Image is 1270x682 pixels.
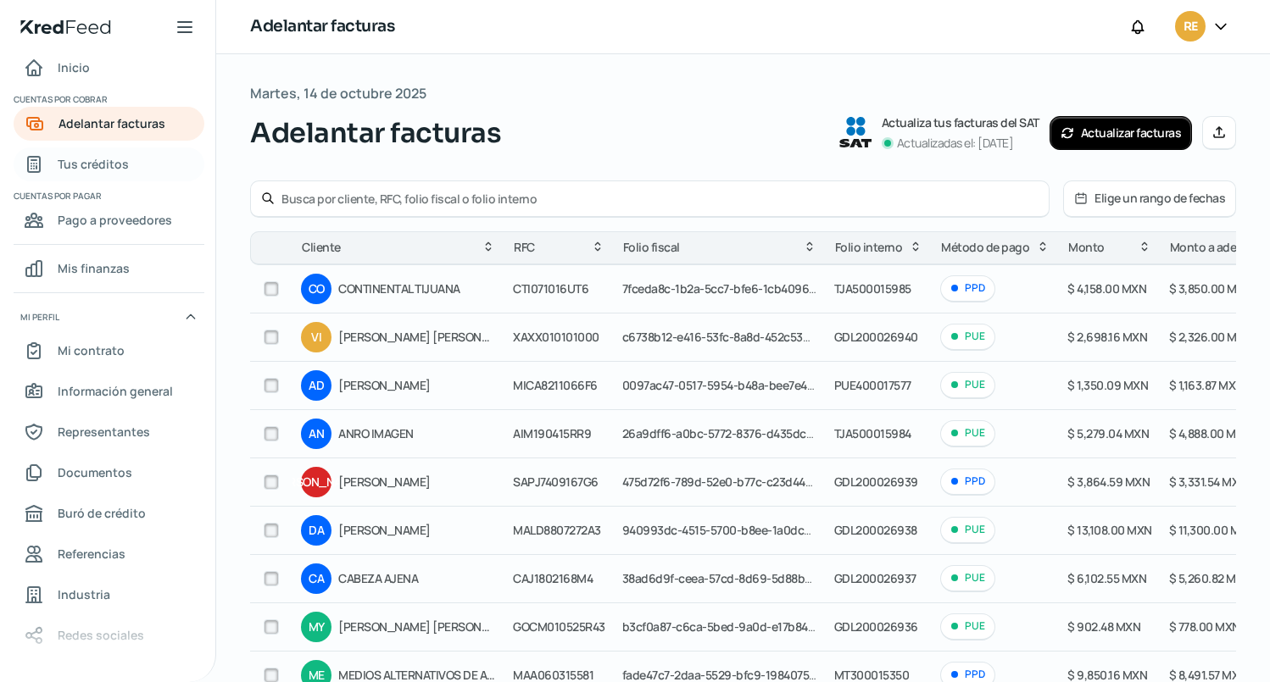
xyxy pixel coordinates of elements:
[940,324,995,350] div: PUE
[281,191,1039,207] input: Busca por cliente, RFC, folio fiscal o folio interno
[301,274,331,304] div: CO
[834,377,911,393] span: PUE400017577
[301,612,331,642] div: MY
[1169,377,1244,393] span: $ 1,163.87 MXN
[940,613,995,640] div: PUE
[940,372,995,398] div: PUE
[250,14,394,39] h1: Adelantar facturas
[834,329,918,345] span: GDL200026940
[301,370,331,401] div: AD
[302,237,341,258] span: Cliente
[940,565,995,591] div: PUE
[1068,237,1105,258] span: Monto
[14,203,204,237] a: Pago a proveedores
[622,280,843,297] span: 7fceda8c-1b2a-5cc7-bfe6-1cb409662ada
[301,563,331,594] div: CA
[58,543,125,564] span: Referencias
[301,419,331,449] div: AN
[513,618,605,635] span: GOCM010525R43
[513,425,591,441] span: AIM190415RR9
[1067,474,1150,490] span: $ 3,864.59 MXN
[1169,474,1247,490] span: $ 3,331.54 MXN
[622,474,837,490] span: 475d72f6-789d-52e0-b77c-c23d441f4116
[622,522,847,538] span: 940993dc-4515-5700-b8ee-1a0dc5a2f02e
[1169,280,1252,297] span: $ 3,850.00 MXN
[338,617,496,637] span: [PERSON_NAME] [PERSON_NAME]
[58,340,125,361] span: Mi contrato
[58,57,90,78] span: Inicio
[14,51,204,85] a: Inicio
[14,374,204,408] a: Información general
[834,474,918,490] span: GDL200026939
[58,584,110,605] span: Industria
[58,209,172,230] span: Pago a proveedores
[940,469,995,495] div: PPD
[834,280,911,297] span: TJA500015985
[622,329,842,345] span: c6738b12-e416-53fc-8a8d-452c53d9fdd3
[58,502,146,524] span: Buró de crédito
[338,472,496,492] span: [PERSON_NAME]
[1170,237,1268,258] span: Monto a adelantar
[513,474,599,490] span: SAPJ7409167G6
[514,237,535,258] span: RFC
[14,334,204,368] a: Mi contrato
[338,279,496,299] span: CONTINENTAL TIJUANA
[14,147,204,181] a: Tus créditos
[58,421,150,442] span: Representantes
[301,322,331,352] div: VI
[14,252,204,286] a: Mis finanzas
[834,522,917,538] span: GDL200026938
[622,377,844,393] span: 0097ac47-0517-5954-b48a-bee7e424481a
[250,113,501,153] span: Adelantar facturas
[1169,329,1252,345] span: $ 2,326.00 MXN
[1067,522,1152,538] span: $ 13,108.00 MXN
[58,624,144,646] span: Redes sociales
[513,522,601,538] span: MALD8807272A3
[940,517,995,543] div: PUE
[58,258,130,279] span: Mis finanzas
[14,537,204,571] a: Referencias
[897,133,1014,153] p: Actualizadas el: [DATE]
[338,568,496,589] span: CABEZA AJENA
[14,496,204,530] a: Buró de crédito
[834,618,918,635] span: GDL200026936
[1050,116,1193,150] button: Actualizar facturas
[14,188,202,203] span: Cuentas por pagar
[58,113,165,134] span: Adelantar facturas
[1169,570,1251,586] span: $ 5,260.82 MXN
[882,113,1039,133] p: Actualiza tus facturas del SAT
[941,237,1029,258] span: Método de pago
[513,280,588,297] span: CTI071016UT6
[623,237,680,258] span: Folio fiscal
[839,117,872,147] img: SAT logo
[338,375,496,396] span: [PERSON_NAME]
[338,520,496,541] span: [PERSON_NAME]
[338,327,496,347] span: [PERSON_NAME] [PERSON_NAME]
[301,515,331,546] div: DA
[14,618,204,652] a: Redes sociales
[513,377,598,393] span: MICA8211066F6
[1169,425,1251,441] span: $ 4,888.00 MXN
[1067,377,1148,393] span: $ 1,350.09 MXN
[834,570,916,586] span: GDL200026937
[1067,280,1146,297] span: $ 4,158.00 MXN
[622,618,847,635] span: b3cf0a87-c6ca-5bed-9a0d-e17b844c850c
[14,91,202,107] span: Cuentas por cobrar
[301,467,331,497] div: [PERSON_NAME]
[14,578,204,612] a: Industria
[338,424,496,444] span: ANRO IMAGEN
[1067,425,1149,441] span: $ 5,279.04 MXN
[513,329,599,345] span: XAXX010101000
[622,570,848,586] span: 38ad6d9f-ceea-57cd-8d69-5d88b3fe3ee6
[1064,181,1235,216] button: Elige un rango de fechas
[622,425,846,441] span: 26a9dff6-a0bc-5772-8376-d435dc9b98a7
[20,309,59,324] span: Mi perfil
[835,237,903,258] span: Folio interno
[940,275,995,302] div: PPD
[834,425,911,441] span: TJA500015984
[1169,618,1240,635] span: $ 778.00 MXN
[940,420,995,446] div: PUE
[14,415,204,449] a: Representantes
[58,462,132,483] span: Documentos
[1169,522,1256,538] span: $ 11,300.00 MXN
